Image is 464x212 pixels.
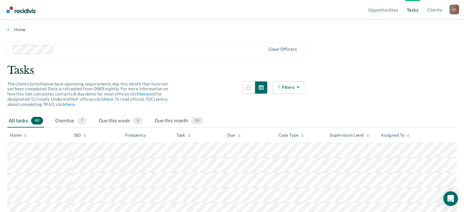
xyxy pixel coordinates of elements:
[74,133,87,138] div: SID
[191,117,203,125] span: 35
[31,117,43,125] span: 42
[7,81,168,107] span: The clients listed below have upcoming requirements due this month that have not yet been complet...
[7,64,457,77] div: Tasks
[54,114,88,128] div: Overdue7
[176,133,191,138] div: Task
[449,5,459,14] button: Profile dropdown button
[125,133,146,138] div: Frequency
[7,114,44,128] div: All tasks42
[381,133,410,138] div: Assigned To
[104,97,113,102] a: here
[98,114,144,128] div: Due this week0
[77,117,87,125] span: 7
[449,5,459,14] div: Y C
[329,133,369,138] div: Supervision Level
[10,133,27,138] div: Name
[139,92,148,96] a: here
[66,102,74,107] a: here
[279,133,304,138] div: Case Type
[268,47,297,52] div: Clear officers
[6,6,36,13] img: Recidiviz
[133,117,142,125] span: 0
[272,81,304,94] button: Filters
[227,133,241,138] div: Due
[7,27,457,32] a: Home
[443,191,458,206] div: Open Intercom Messenger
[153,114,204,128] div: Due this month35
